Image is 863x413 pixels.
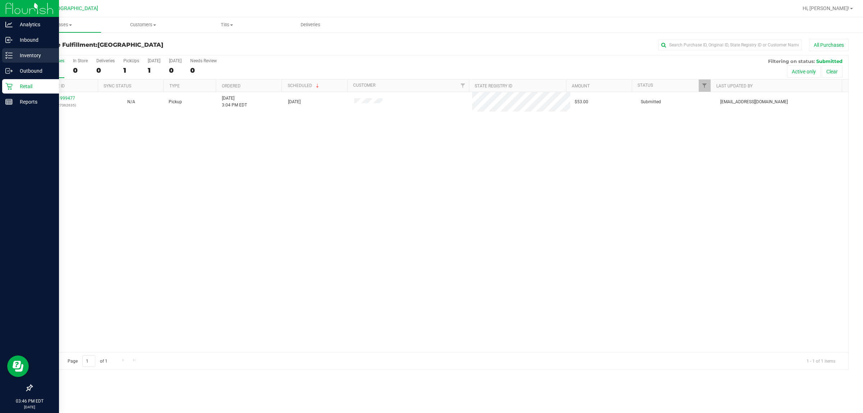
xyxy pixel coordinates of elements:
[457,80,469,92] a: Filter
[17,22,101,28] span: Purchases
[148,58,160,63] div: [DATE]
[185,22,268,28] span: Tills
[716,83,753,88] a: Last Updated By
[699,80,711,92] a: Filter
[17,17,101,32] a: Purchases
[288,83,320,88] a: Scheduled
[104,83,131,88] a: Sync Status
[190,66,217,74] div: 0
[13,36,56,44] p: Inbound
[475,83,512,88] a: State Registry ID
[638,83,653,88] a: Status
[13,97,56,106] p: Reports
[5,52,13,59] inline-svg: Inventory
[787,65,821,78] button: Active only
[816,58,843,64] span: Submitted
[13,51,56,60] p: Inventory
[353,83,375,88] a: Customer
[169,66,182,74] div: 0
[169,99,182,105] span: Pickup
[61,355,113,367] span: Page of 1
[768,58,815,64] span: Filtering on status:
[101,22,184,28] span: Customers
[97,41,163,48] span: [GEOGRAPHIC_DATA]
[5,21,13,28] inline-svg: Analytics
[36,102,94,109] p: (327362635)
[291,22,330,28] span: Deliveries
[73,58,88,63] div: In Store
[82,355,95,367] input: 1
[49,5,98,12] span: [GEOGRAPHIC_DATA]
[96,58,115,63] div: Deliveries
[96,66,115,74] div: 0
[801,355,841,366] span: 1 - 1 of 1 items
[3,398,56,404] p: 03:46 PM EDT
[658,40,802,50] input: Search Purchase ID, Original ID, State Registry ID or Customer Name...
[822,65,843,78] button: Clear
[185,17,269,32] a: Tills
[803,5,849,11] span: Hi, [PERSON_NAME]!
[127,99,135,105] button: N/A
[190,58,217,63] div: Needs Review
[720,99,788,105] span: [EMAIL_ADDRESS][DOMAIN_NAME]
[123,66,139,74] div: 1
[73,66,88,74] div: 0
[7,355,29,377] iframe: Resource center
[169,58,182,63] div: [DATE]
[13,67,56,75] p: Outbound
[123,58,139,63] div: PickUps
[572,83,590,88] a: Amount
[5,36,13,44] inline-svg: Inbound
[55,96,75,101] a: 11999477
[148,66,160,74] div: 1
[269,17,352,32] a: Deliveries
[127,99,135,104] span: Not Applicable
[222,83,241,88] a: Ordered
[169,83,180,88] a: Type
[13,20,56,29] p: Analytics
[101,17,185,32] a: Customers
[288,99,301,105] span: [DATE]
[3,404,56,410] p: [DATE]
[32,42,304,48] h3: Purchase Fulfillment:
[641,99,661,105] span: Submitted
[5,67,13,74] inline-svg: Outbound
[222,95,247,109] span: [DATE] 3:04 PM EDT
[809,39,849,51] button: All Purchases
[575,99,588,105] span: $53.00
[5,83,13,90] inline-svg: Retail
[5,98,13,105] inline-svg: Reports
[13,82,56,91] p: Retail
